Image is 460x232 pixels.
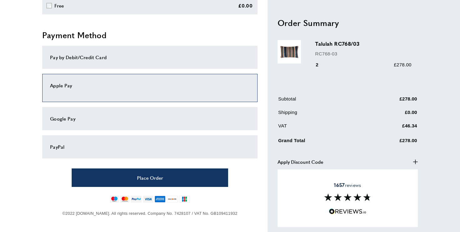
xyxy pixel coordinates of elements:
td: Shipping [278,108,362,121]
img: Talulah RC768/03 [278,40,301,64]
img: maestro [110,196,119,203]
img: Reviews section [324,193,371,201]
img: mastercard [120,196,129,203]
td: £46.34 [363,122,417,134]
h2: Order Summary [278,17,418,28]
td: £0.00 [363,108,417,121]
button: Place Order [72,168,228,187]
img: Reviews.io 5 stars [329,209,366,214]
img: visa [143,196,153,203]
div: 2 [315,61,327,68]
span: £278.00 [394,62,411,67]
img: jcb [179,196,190,203]
img: discover [167,196,178,203]
div: Apple Pay [50,82,250,89]
div: Pay by Debit/Credit Card [50,54,250,61]
p: RC768-03 [315,50,411,57]
div: Google Pay [50,115,250,122]
td: VAT [278,122,362,134]
img: american-express [155,196,166,203]
td: £278.00 [363,95,417,107]
span: ©2022 [DOMAIN_NAME]. All rights reserved. Company No. 7428107 / VAT No. GB109411932 [62,211,237,216]
span: reviews [334,182,361,188]
div: PayPal [50,143,250,151]
strong: 1657 [334,181,345,188]
h2: Payment Method [42,29,258,41]
td: £278.00 [363,135,417,149]
span: Apply Discount Code [278,158,323,165]
td: Subtotal [278,95,362,107]
div: £0.00 [238,2,253,9]
h3: Talulah RC768/03 [315,40,411,47]
img: paypal [131,196,142,203]
div: Free [54,2,64,9]
td: Grand Total [278,135,362,149]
